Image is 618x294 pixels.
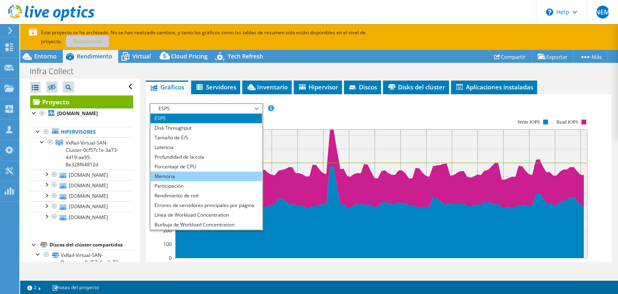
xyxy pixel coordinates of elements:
a: [DOMAIN_NAME] [30,108,133,119]
li: Disk Throughput [150,123,262,133]
text: 0 [169,255,172,261]
b: [DOMAIN_NAME] [57,110,98,117]
a: notas del proyecto [46,282,105,292]
a: VxRail-Virtual-SAN-Cluster-0cf57c1e-3a73-4d19-ae95-8e328f64812d [30,137,133,170]
a: [DOMAIN_NAME] [30,201,133,212]
a: Proyecto [30,95,133,108]
div: Discos del clúster compartidos [49,240,133,250]
span: Rendimiento [77,52,112,60]
text: 200 [163,227,172,234]
a: Hipervisores [30,127,133,137]
li: Rendimiento de red [150,191,262,201]
span: NEM [596,6,609,19]
li: Latencia [150,143,262,152]
a: 2 [22,282,47,292]
a: [DOMAIN_NAME] [30,180,133,190]
a: Exportar [531,50,574,63]
a: Más [573,50,608,63]
span: Gráficos [150,83,184,91]
li: ESPS [150,114,262,123]
span: Aplicaciones instaladas [455,83,533,91]
span: Inventario [246,83,288,91]
span: Disks del clúster [387,83,445,91]
span: VxRail-Virtual-SAN-Cluster-0cf57c1e-3a73-4d19-ae95-8e328f64812d [66,139,118,168]
li: Burbuja de Workload Concentration [150,220,262,230]
a: [DOMAIN_NAME] [30,212,133,222]
svg: \n [546,8,553,16]
li: Errores de servidores principales por página [150,201,262,210]
li: Participación [150,181,262,191]
p: Este proyecto se ha archivado. No se han realizado cambios, y tanto los gráficos como las tablas ... [29,28,423,46]
text: 100 [163,241,172,248]
span: Entorno [34,52,57,60]
span: Hipervisor [298,83,338,91]
text: Read IOPS [557,119,579,125]
a: [DOMAIN_NAME] [30,191,133,201]
li: Profundidad de la cola [150,152,262,162]
span: ESPS [154,104,258,114]
h1: Infra Collect [26,67,86,76]
a: Compartir [488,50,532,63]
span: Virtual [132,52,151,60]
li: Tamaño de E/S [150,133,262,143]
li: Línea de Workload Concentration [150,210,262,220]
text: Write IOPS [517,119,540,125]
li: Memoria [150,172,262,181]
span: Tech Refresh [228,52,263,60]
span: Discos [348,83,377,91]
span: Cloud Pricing [171,52,208,60]
a: [DOMAIN_NAME] [30,170,133,180]
li: Porcentaje de CPU [150,162,262,172]
a: VxRail-Virtual-SAN-Datastore-0cf57c1e-3a73 [30,250,133,267]
span: Servidores [195,83,236,91]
